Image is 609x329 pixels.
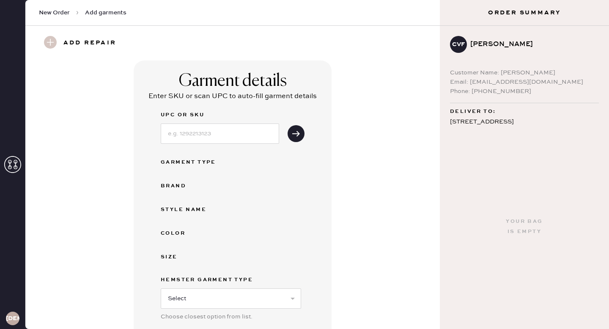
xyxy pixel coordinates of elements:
[161,312,301,321] div: Choose closest option from list.
[161,157,228,167] div: Garment Type
[161,228,228,239] div: Color
[148,91,317,101] div: Enter SKU or scan UPC to auto-fill garment details
[569,291,605,327] iframe: Front Chat
[470,39,592,49] div: [PERSON_NAME]
[179,71,287,91] div: Garment details
[450,117,599,149] div: [STREET_ADDRESS] Apt 2 [GEOGRAPHIC_DATA] , IL 60614
[161,252,228,262] div: Size
[440,8,609,17] h3: Order Summary
[452,41,465,47] h3: CVF
[85,8,126,17] span: Add garments
[161,275,301,285] label: Hemster Garment Type
[450,87,599,96] div: Phone: [PHONE_NUMBER]
[450,77,599,87] div: Email: [EMAIL_ADDRESS][DOMAIN_NAME]
[506,217,543,237] div: Your bag is empty
[6,315,19,321] h3: [DEMOGRAPHIC_DATA]
[39,8,70,17] span: New Order
[161,181,228,191] div: Brand
[161,123,279,144] input: e.g. 1292213123
[63,36,116,50] h3: Add repair
[450,107,496,117] span: Deliver to:
[161,205,228,215] div: Style name
[450,68,599,77] div: Customer Name: [PERSON_NAME]
[161,110,279,120] label: UPC or SKU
